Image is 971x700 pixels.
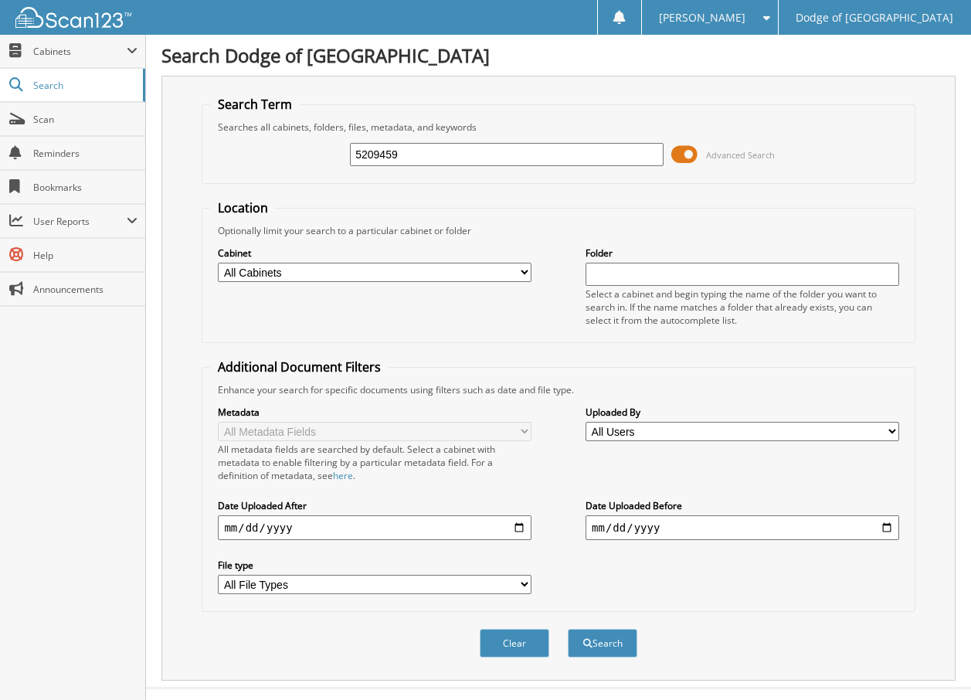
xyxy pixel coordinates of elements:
[659,13,745,22] span: [PERSON_NAME]
[586,246,899,260] label: Folder
[33,45,127,58] span: Cabinets
[796,13,953,22] span: Dodge of [GEOGRAPHIC_DATA]
[706,149,775,161] span: Advanced Search
[218,406,531,419] label: Metadata
[218,499,531,512] label: Date Uploaded After
[586,406,899,419] label: Uploaded By
[568,629,637,658] button: Search
[33,181,138,194] span: Bookmarks
[210,383,906,396] div: Enhance your search for specific documents using filters such as date and file type.
[210,96,300,113] legend: Search Term
[33,283,138,296] span: Announcements
[480,629,549,658] button: Clear
[15,7,131,28] img: scan123-logo-white.svg
[33,79,135,92] span: Search
[218,443,531,482] div: All metadata fields are searched by default. Select a cabinet with metadata to enable filtering b...
[586,499,899,512] label: Date Uploaded Before
[33,147,138,160] span: Reminders
[210,199,276,216] legend: Location
[586,287,899,327] div: Select a cabinet and begin typing the name of the folder you want to search in. If the name match...
[210,224,906,237] div: Optionally limit your search to a particular cabinet or folder
[218,559,531,572] label: File type
[161,42,956,68] h1: Search Dodge of [GEOGRAPHIC_DATA]
[33,249,138,262] span: Help
[586,515,899,540] input: end
[210,121,906,134] div: Searches all cabinets, folders, files, metadata, and keywords
[33,215,127,228] span: User Reports
[218,515,531,540] input: start
[333,469,353,482] a: here
[218,246,531,260] label: Cabinet
[33,113,138,126] span: Scan
[210,358,389,375] legend: Additional Document Filters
